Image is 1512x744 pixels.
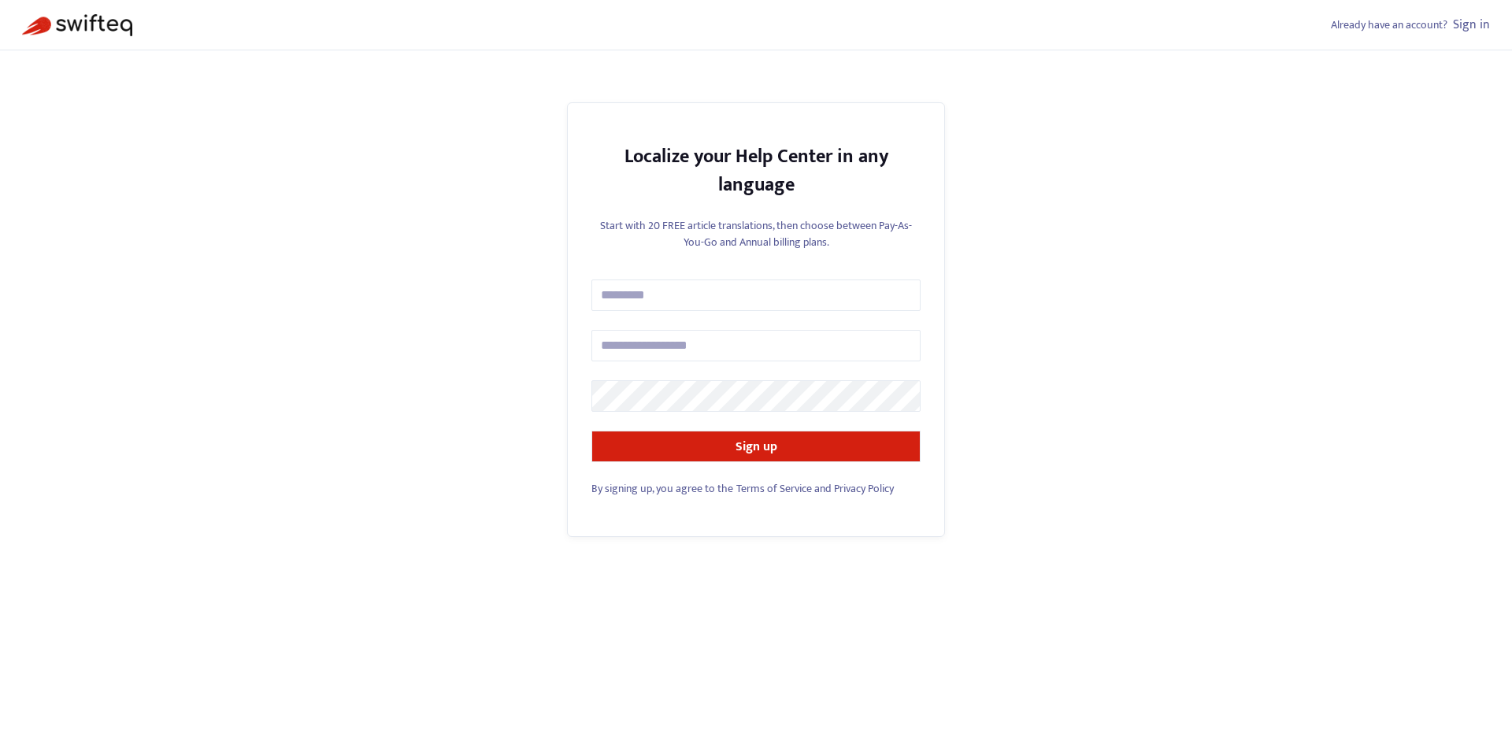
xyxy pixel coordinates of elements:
[591,431,921,462] button: Sign up
[736,479,812,498] a: Terms of Service
[1331,16,1447,34] span: Already have an account?
[834,479,894,498] a: Privacy Policy
[22,14,132,36] img: Swifteq
[736,436,777,457] strong: Sign up
[591,217,921,250] p: Start with 20 FREE article translations, then choose between Pay-As-You-Go and Annual billing plans.
[1453,14,1490,35] a: Sign in
[591,480,921,497] div: and
[624,141,888,201] strong: Localize your Help Center in any language
[591,479,733,498] span: By signing up, you agree to the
